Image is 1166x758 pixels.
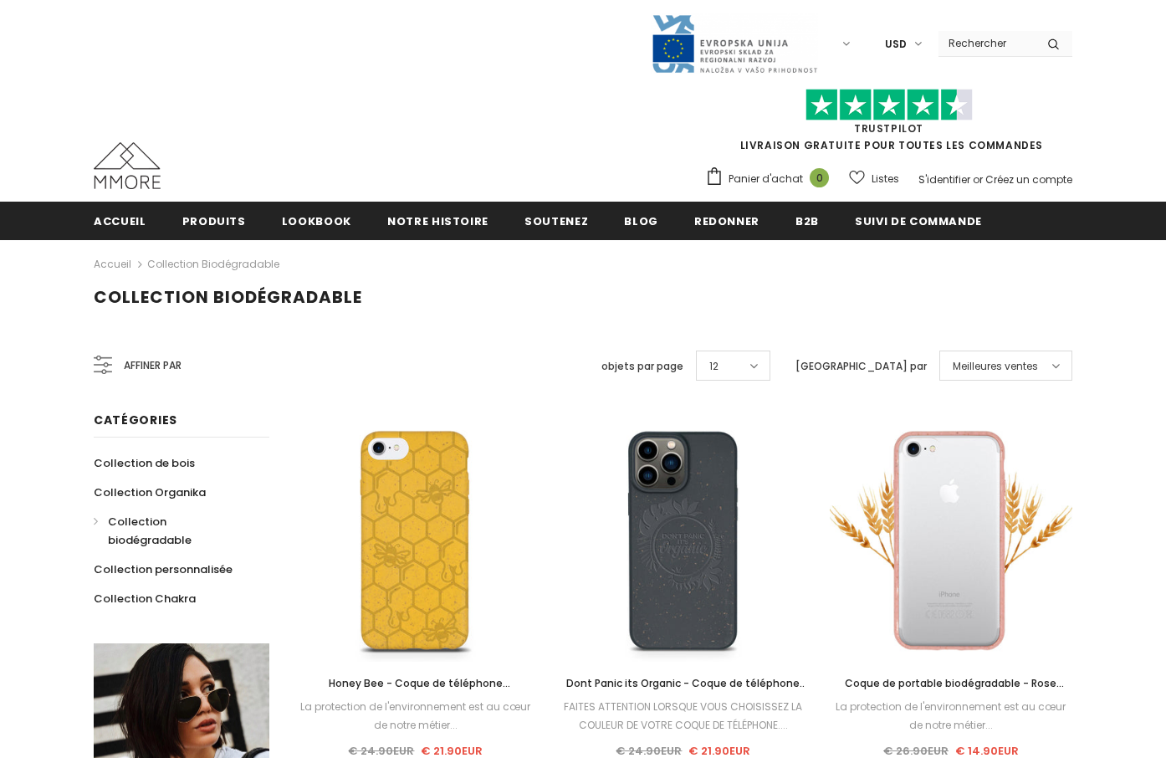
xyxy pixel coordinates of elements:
[830,698,1072,735] div: La protection de l'environnement est au cœur de notre métier...
[94,213,146,229] span: Accueil
[94,455,195,471] span: Collection de bois
[94,412,177,428] span: Catégories
[282,202,351,239] a: Lookbook
[651,13,818,74] img: Javni Razpis
[885,36,907,53] span: USD
[94,584,196,613] a: Collection Chakra
[94,484,206,500] span: Collection Organika
[124,356,182,375] span: Affiner par
[387,213,488,229] span: Notre histoire
[317,676,514,709] span: Honey Bee - Coque de téléphone biodégradable - Jaune, Orange et Noir
[94,142,161,189] img: Cas MMORE
[94,478,206,507] a: Collection Organika
[855,202,982,239] a: Suivi de commande
[705,96,1072,152] span: LIVRAISON GRATUITE POUR TOUTES LES COMMANDES
[938,31,1035,55] input: Search Site
[705,166,837,192] a: Panier d'achat 0
[918,172,970,187] a: S'identifier
[147,257,279,271] a: Collection biodégradable
[282,213,351,229] span: Lookbook
[387,202,488,239] a: Notre histoire
[694,202,759,239] a: Redonner
[795,213,819,229] span: B2B
[624,213,658,229] span: Blog
[94,555,233,584] a: Collection personnalisée
[601,358,683,375] label: objets par page
[973,172,983,187] span: or
[108,514,192,548] span: Collection biodégradable
[94,561,233,577] span: Collection personnalisée
[94,285,362,309] span: Collection biodégradable
[562,698,805,735] div: FAITES ATTENTION LORSQUE VOUS CHOISISSEZ LA COULEUR DE VOTRE COQUE DE TÉLÉPHONE....
[94,591,196,607] span: Collection Chakra
[795,202,819,239] a: B2B
[524,213,588,229] span: soutenez
[795,358,927,375] label: [GEOGRAPHIC_DATA] par
[182,202,246,239] a: Produits
[845,676,1064,709] span: Coque de portable biodégradable - Rose transparent
[729,171,803,187] span: Panier d'achat
[985,172,1072,187] a: Créez un compte
[849,164,899,193] a: Listes
[294,674,537,693] a: Honey Bee - Coque de téléphone biodégradable - Jaune, Orange et Noir
[709,358,719,375] span: 12
[94,448,195,478] a: Collection de bois
[562,674,805,693] a: Dont Panic its Organic - Coque de téléphone biodégradable
[810,168,829,187] span: 0
[855,213,982,229] span: Suivi de commande
[94,254,131,274] a: Accueil
[94,202,146,239] a: Accueil
[872,171,899,187] span: Listes
[94,507,251,555] a: Collection biodégradable
[953,358,1038,375] span: Meilleures ventes
[524,202,588,239] a: soutenez
[624,202,658,239] a: Blog
[805,89,973,121] img: Faites confiance aux étoiles pilotes
[854,121,923,136] a: TrustPilot
[566,676,807,709] span: Dont Panic its Organic - Coque de téléphone biodégradable
[694,213,759,229] span: Redonner
[651,36,818,50] a: Javni Razpis
[830,674,1072,693] a: Coque de portable biodégradable - Rose transparent
[294,698,537,735] div: La protection de l'environnement est au cœur de notre métier...
[182,213,246,229] span: Produits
